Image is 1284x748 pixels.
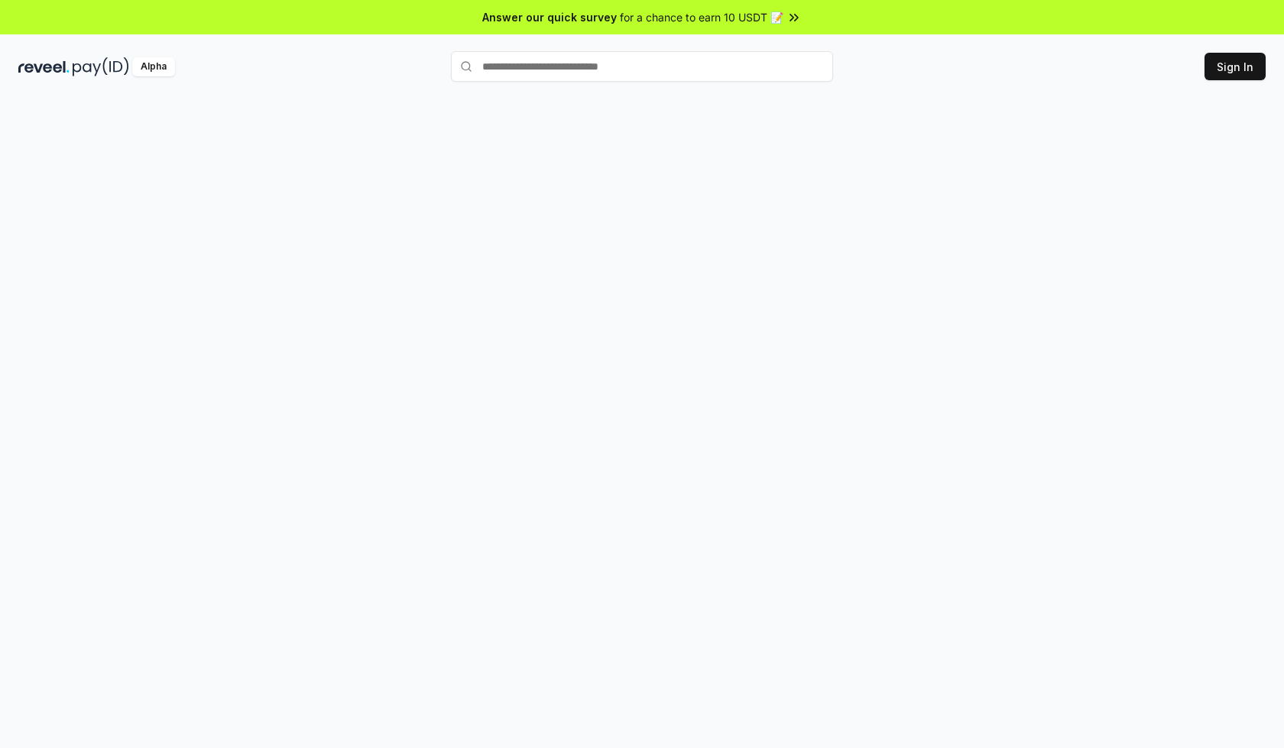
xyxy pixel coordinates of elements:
[73,57,129,76] img: pay_id
[620,9,783,25] span: for a chance to earn 10 USDT 📝
[482,9,617,25] span: Answer our quick survey
[132,57,175,76] div: Alpha
[18,57,70,76] img: reveel_dark
[1205,53,1266,80] button: Sign In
